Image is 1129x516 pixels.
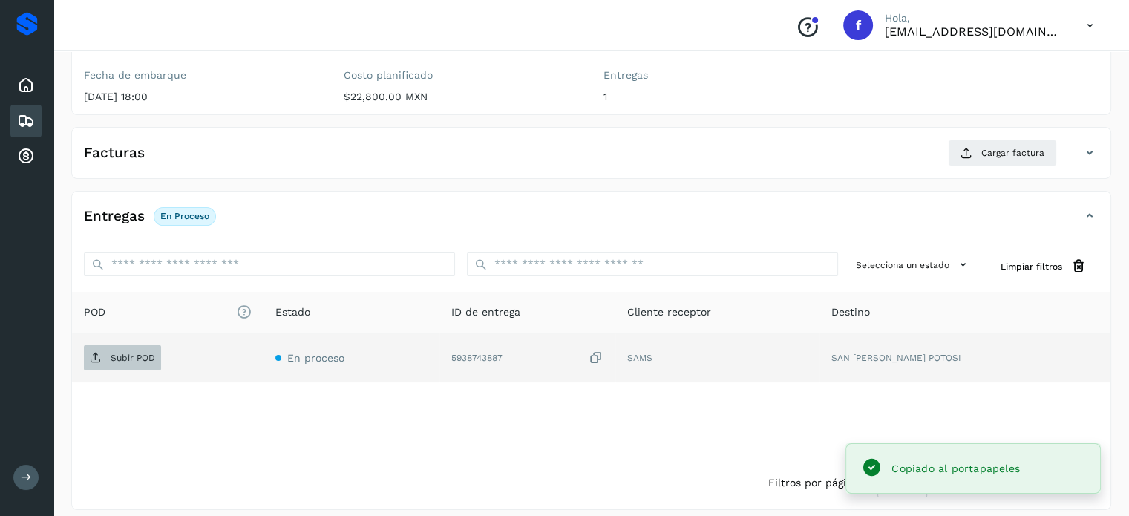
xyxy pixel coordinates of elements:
div: Inicio [10,69,42,102]
p: $22,800.00 MXN [344,91,580,103]
span: Estado [275,304,310,320]
button: Subir POD [84,345,161,370]
span: Limpiar filtros [1001,260,1062,273]
td: SAMS [615,333,819,382]
h4: Facturas [84,145,145,162]
button: Limpiar filtros [989,252,1099,280]
p: 1 [603,91,840,103]
p: En proceso [160,211,209,221]
p: Hola, [885,12,1063,25]
button: Selecciona un estado [850,252,977,277]
label: Costo planificado [344,69,580,82]
div: 5938743887 [451,350,603,366]
span: Destino [831,304,870,320]
label: Entregas [603,69,840,82]
span: ID de entrega [451,304,520,320]
span: Cargar factura [981,146,1044,160]
div: EntregasEn proceso [72,203,1110,241]
p: [DATE] 18:00 [84,91,320,103]
label: Fecha de embarque [84,69,320,82]
p: fyc3@mexamerik.com [885,25,1063,39]
p: Subir POD [111,353,155,363]
span: En proceso [287,352,344,364]
span: Filtros por página : [768,475,865,491]
div: FacturasCargar factura [72,140,1110,178]
button: Cargar factura [948,140,1057,166]
span: Copiado al portapapeles [891,463,1020,474]
div: Cuentas por cobrar [10,140,42,173]
h4: Entregas [84,208,145,225]
td: SAN [PERSON_NAME] POTOSI [819,333,1110,382]
span: POD [84,304,252,320]
span: Cliente receptor [627,304,711,320]
div: Embarques [10,105,42,137]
